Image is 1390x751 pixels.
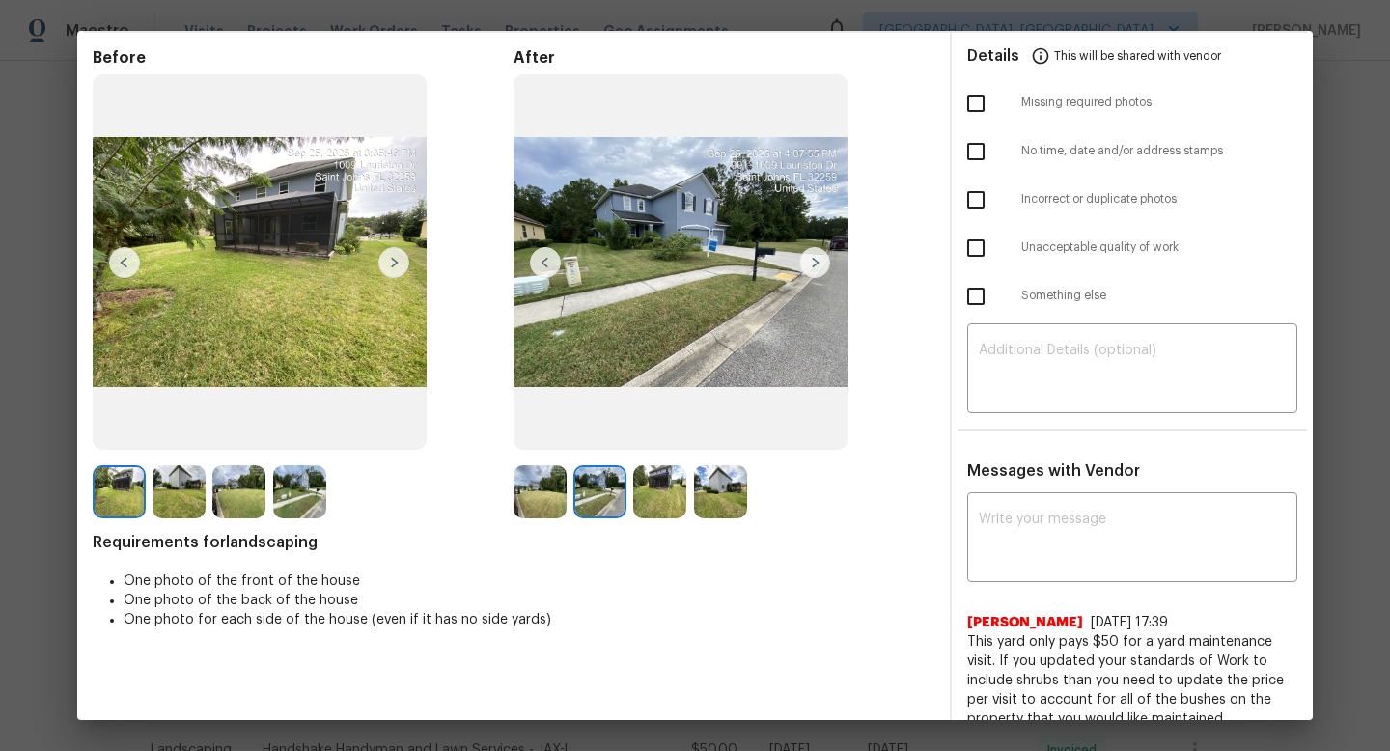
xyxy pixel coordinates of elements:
span: Missing required photos [1021,95,1297,111]
span: Unacceptable quality of work [1021,239,1297,256]
div: Missing required photos [952,79,1313,127]
li: One photo of the front of the house [124,571,934,591]
div: Unacceptable quality of work [952,224,1313,272]
span: Something else [1021,288,1297,304]
span: This will be shared with vendor [1054,33,1221,79]
div: Something else [952,272,1313,320]
span: Before [93,48,514,68]
span: This yard only pays $50 for a yard maintenance visit. If you updated your standards of Work to in... [967,632,1297,729]
span: Messages with Vendor [967,463,1140,479]
span: Requirements for landscaping [93,533,934,552]
li: One photo for each side of the house (even if it has no side yards) [124,610,934,629]
span: [PERSON_NAME] [967,613,1083,632]
img: right-chevron-button-url [378,247,409,278]
span: Details [967,33,1019,79]
span: Incorrect or duplicate photos [1021,191,1297,208]
img: left-chevron-button-url [109,247,140,278]
img: right-chevron-button-url [799,247,830,278]
div: Incorrect or duplicate photos [952,176,1313,224]
img: left-chevron-button-url [530,247,561,278]
li: One photo of the back of the house [124,591,934,610]
span: [DATE] 17:39 [1091,616,1168,629]
div: No time, date and/or address stamps [952,127,1313,176]
span: After [514,48,934,68]
span: No time, date and/or address stamps [1021,143,1297,159]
